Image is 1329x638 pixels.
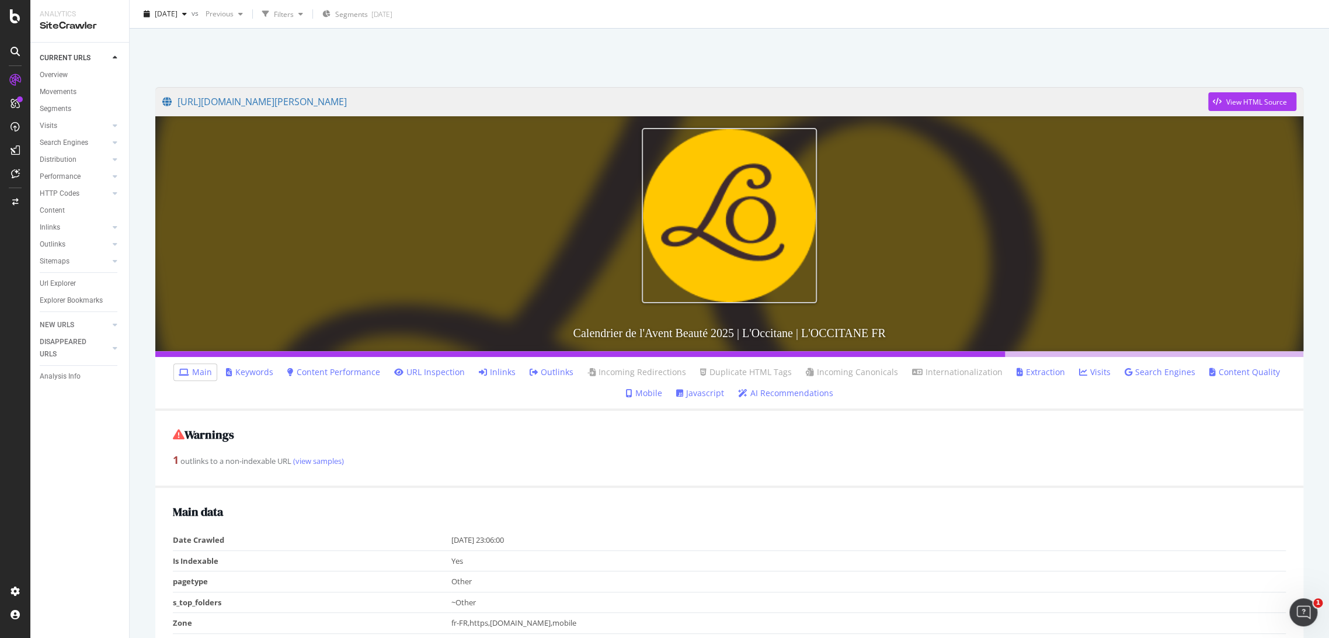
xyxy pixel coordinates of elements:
a: (view samples) [291,456,344,466]
td: [DATE] 23:06:00 [451,530,1286,550]
td: Zone [173,613,451,634]
a: Incoming Redirections [587,366,686,378]
div: SiteCrawler [40,19,120,33]
button: Filters [258,5,308,23]
a: Main [179,366,212,378]
td: Date Crawled [173,530,451,550]
div: Explorer Bookmarks [40,294,103,307]
div: Analysis Info [40,370,81,383]
button: Segments[DATE] [318,5,397,23]
div: Filters [274,9,294,19]
h2: Warnings [173,428,1286,441]
a: AI Recommendations [738,387,833,399]
td: Other [451,571,1286,592]
a: Javascript [676,387,724,399]
a: Movements [40,86,121,98]
a: Extraction [1017,366,1065,378]
div: [DATE] [371,9,392,19]
a: Content Performance [287,366,380,378]
a: Overview [40,69,121,81]
div: Distribution [40,154,76,166]
div: outlinks to a non-indexable URL [173,453,1286,468]
button: Previous [201,5,248,23]
a: Content [40,204,121,217]
div: View HTML Source [1226,97,1287,107]
a: Analysis Info [40,370,121,383]
button: View HTML Source [1208,92,1296,111]
a: Keywords [226,366,273,378]
div: Overview [40,69,68,81]
div: Outlinks [40,238,65,251]
a: Explorer Bookmarks [40,294,121,307]
strong: 1 [173,453,179,467]
a: Inlinks [479,366,516,378]
iframe: Intercom live chat [1289,598,1317,626]
button: [DATE] [139,5,192,23]
a: HTTP Codes [40,188,109,200]
div: DISAPPEARED URLS [40,336,99,360]
td: fr-FR,https,[DOMAIN_NAME],mobile [451,613,1286,634]
a: Incoming Canonicals [806,366,898,378]
div: Url Explorer [40,278,76,290]
a: Sitemaps [40,255,109,268]
div: Performance [40,171,81,183]
div: Sitemaps [40,255,69,268]
a: Mobile [626,387,662,399]
a: Content Quality [1209,366,1280,378]
a: Visits [1079,366,1111,378]
span: 2025 Oct. 4th [155,9,178,19]
div: Inlinks [40,221,60,234]
div: Visits [40,120,57,132]
a: Outlinks [530,366,573,378]
td: pagetype [173,571,451,592]
span: vs [192,8,201,18]
a: Visits [40,120,109,132]
div: Analytics [40,9,120,19]
td: s_top_folders [173,592,451,613]
div: Search Engines [40,137,88,149]
div: CURRENT URLS [40,52,91,64]
div: Movements [40,86,76,98]
a: Segments [40,103,121,115]
span: Previous [201,9,234,19]
div: Segments [40,103,71,115]
a: Search Engines [40,137,109,149]
a: CURRENT URLS [40,52,109,64]
span: 1 [1313,598,1323,608]
td: Yes [451,550,1286,571]
h2: Main data [173,505,1286,518]
h3: Calendrier de l'Avent Beauté 2025 | L'Occitane | L'OCCITANE FR [155,315,1303,351]
div: Content [40,204,65,217]
a: Search Engines [1125,366,1195,378]
a: Outlinks [40,238,109,251]
img: Calendrier de l'Avent Beauté 2025 | L'Occitane | L'OCCITANE FR [642,128,817,303]
td: Is Indexable [173,550,451,571]
td: ~Other [451,592,1286,613]
div: NEW URLS [40,319,74,331]
a: NEW URLS [40,319,109,331]
a: Distribution [40,154,109,166]
span: Segments [335,9,368,19]
div: HTTP Codes [40,188,79,200]
a: [URL][DOMAIN_NAME][PERSON_NAME] [162,87,1208,116]
a: Inlinks [40,221,109,234]
a: Url Explorer [40,278,121,290]
a: URL Inspection [394,366,465,378]
a: Performance [40,171,109,183]
a: Duplicate HTML Tags [700,366,792,378]
a: Internationalization [912,366,1003,378]
a: DISAPPEARED URLS [40,336,109,360]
